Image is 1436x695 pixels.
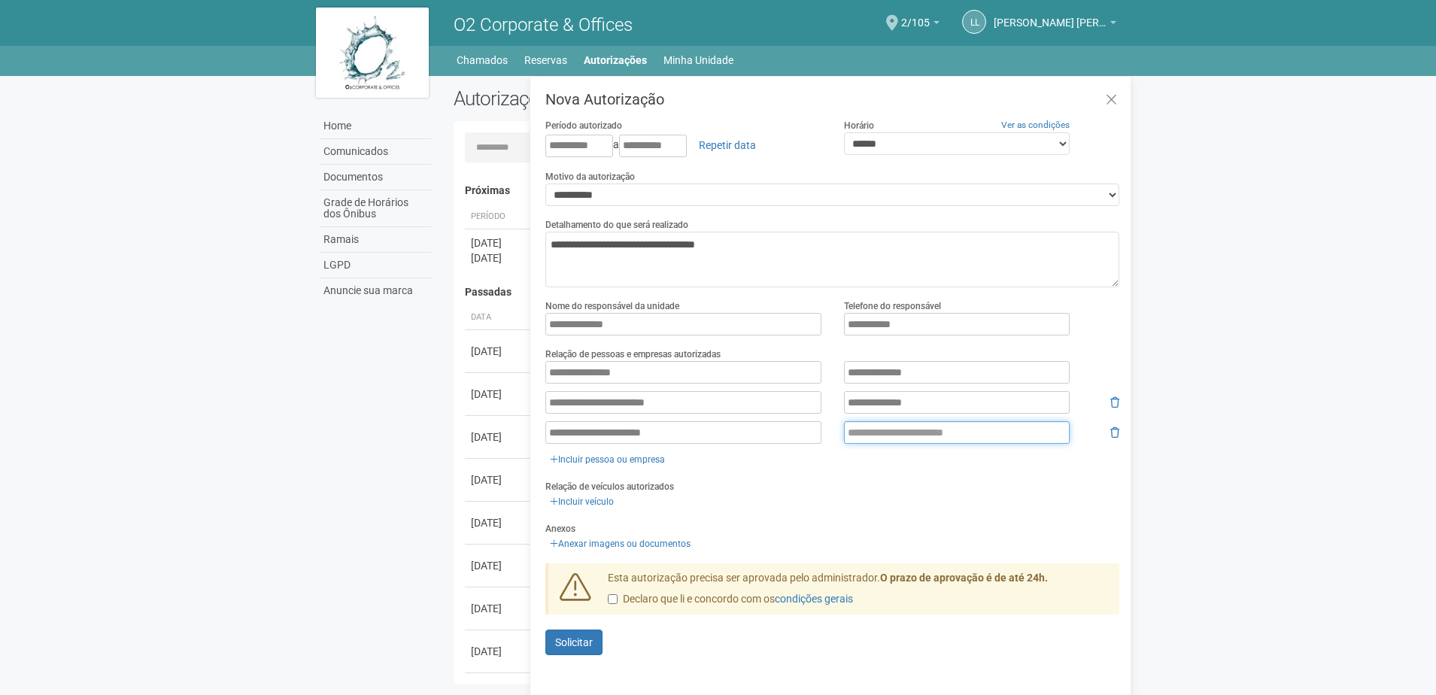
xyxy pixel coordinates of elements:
div: [DATE] [471,644,527,659]
button: Solicitar [545,630,603,655]
a: [PERSON_NAME] [PERSON_NAME] [994,19,1116,31]
span: 2/105 [901,2,930,29]
a: Repetir data [689,132,766,158]
span: Solicitar [555,636,593,648]
span: Lara Lira Justino [994,2,1107,29]
div: [DATE] [471,235,527,250]
div: [DATE] [471,429,527,445]
a: Home [320,114,431,139]
th: Período [465,205,533,229]
label: Relação de pessoas e empresas autorizadas [545,347,721,361]
img: logo.jpg [316,8,429,98]
div: [DATE] [471,344,527,359]
label: Período autorizado [545,119,622,132]
i: Remover [1110,427,1119,438]
a: Ramais [320,227,431,253]
label: Nome do responsável da unidade [545,299,679,313]
label: Relação de veículos autorizados [545,480,674,493]
div: [DATE] [471,515,527,530]
a: Grade de Horários dos Ônibus [320,190,431,227]
a: Incluir veículo [545,493,618,510]
h4: Próximas [465,185,1110,196]
a: LL [962,10,986,34]
h3: Nova Autorização [545,92,1119,107]
a: Ver as condições [1001,120,1070,130]
a: Documentos [320,165,431,190]
a: Minha Unidade [663,50,733,71]
div: [DATE] [471,387,527,402]
label: Anexos [545,522,575,536]
input: Declaro que li e concordo com oscondições gerais [608,594,618,604]
i: Remover [1110,397,1119,408]
a: Anuncie sua marca [320,278,431,303]
h4: Passadas [465,287,1110,298]
div: Esta autorização precisa ser aprovada pelo administrador. [597,571,1120,615]
a: Anexar imagens ou documentos [545,536,695,552]
a: Chamados [457,50,508,71]
strong: O prazo de aprovação é de até 24h. [880,572,1048,584]
a: Incluir pessoa ou empresa [545,451,669,468]
a: condições gerais [775,593,853,605]
div: [DATE] [471,472,527,487]
div: [DATE] [471,601,527,616]
a: Comunicados [320,139,431,165]
label: Detalhamento do que será realizado [545,218,688,232]
a: Autorizações [584,50,647,71]
a: Reservas [524,50,567,71]
label: Motivo da autorização [545,170,635,184]
span: O2 Corporate & Offices [454,14,633,35]
div: [DATE] [471,250,527,266]
div: a [545,132,821,158]
th: Data [465,305,533,330]
a: 2/105 [901,19,940,31]
div: [DATE] [471,558,527,573]
h2: Autorizações [454,87,776,110]
label: Declaro que li e concordo com os [608,592,853,607]
label: Telefone do responsável [844,299,941,313]
label: Horário [844,119,874,132]
a: LGPD [320,253,431,278]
